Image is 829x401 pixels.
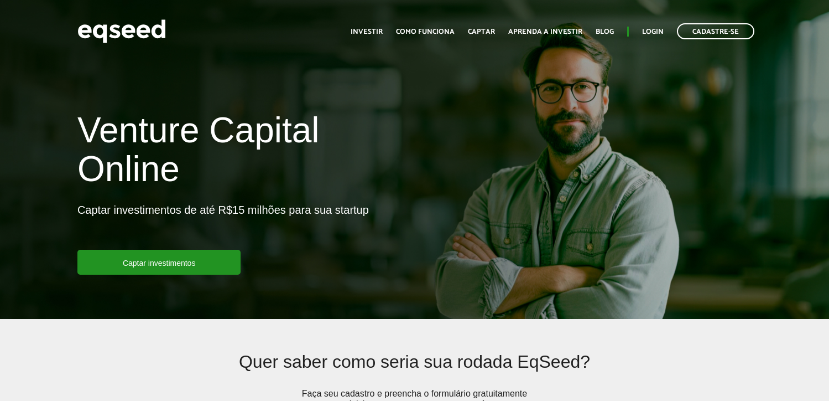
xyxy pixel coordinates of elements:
a: Aprenda a investir [508,28,582,35]
a: Investir [351,28,383,35]
a: Como funciona [396,28,455,35]
a: Blog [596,28,614,35]
img: EqSeed [77,17,166,46]
a: Captar [468,28,495,35]
h2: Quer saber como seria sua rodada EqSeed? [147,352,682,388]
a: Login [642,28,664,35]
a: Captar investimentos [77,250,241,275]
p: Captar investimentos de até R$15 milhões para sua startup [77,203,369,250]
a: Cadastre-se [677,23,754,39]
h1: Venture Capital Online [77,111,406,194]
